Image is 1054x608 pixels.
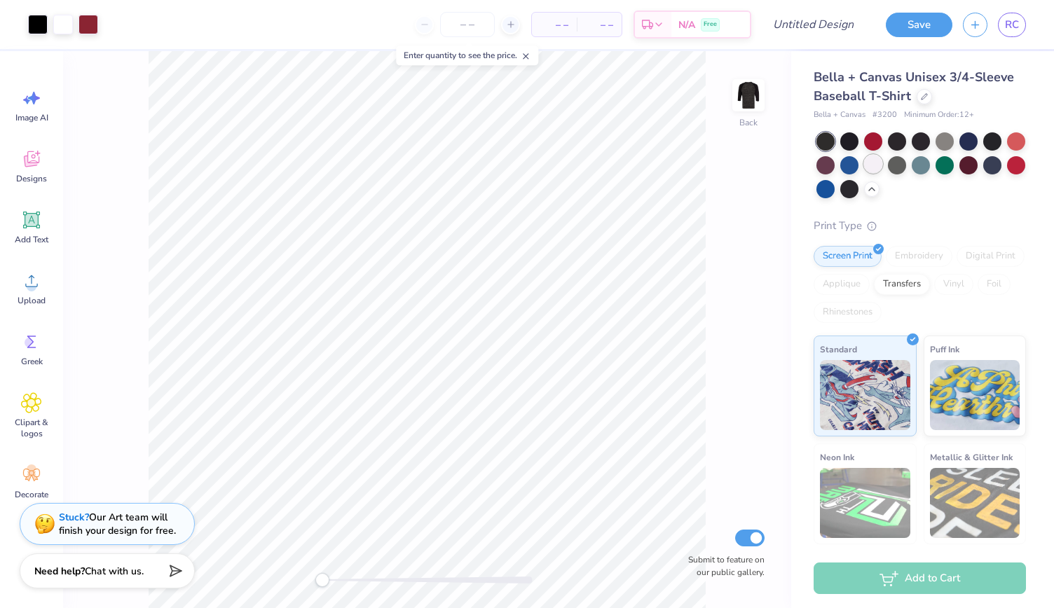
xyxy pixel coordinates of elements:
div: Screen Print [814,246,882,267]
span: Neon Ink [820,450,854,464]
div: Enter quantity to see the price. [396,46,538,65]
strong: Need help? [34,565,85,578]
span: Standard [820,342,857,357]
span: N/A [678,18,695,32]
div: Rhinestones [814,302,882,323]
img: Metallic & Glitter Ink [930,468,1020,538]
span: Minimum Order: 12 + [904,109,974,121]
span: – – [585,18,613,32]
div: Print Type [814,218,1026,234]
span: # 3200 [872,109,897,121]
div: Digital Print [957,246,1025,267]
span: RC [1005,17,1019,33]
strong: Stuck? [59,511,89,524]
input: Untitled Design [762,11,865,39]
img: Neon Ink [820,468,910,538]
div: Applique [814,274,870,295]
span: Bella + Canvas Unisex 3/4-Sleeve Baseball T-Shirt [814,69,1014,104]
button: Save [886,13,952,37]
span: Add Text [15,234,48,245]
span: Upload [18,295,46,306]
img: Back [734,81,762,109]
div: Our Art team will finish your design for free. [59,511,176,537]
span: Free [704,20,717,29]
span: Greek [21,356,43,367]
span: Clipart & logos [8,417,55,439]
img: Standard [820,360,910,430]
input: – – [440,12,495,37]
div: Foil [978,274,1011,295]
span: Bella + Canvas [814,109,865,121]
span: Puff Ink [930,342,959,357]
a: RC [998,13,1026,37]
div: Back [739,116,758,129]
span: Decorate [15,489,48,500]
img: Puff Ink [930,360,1020,430]
span: Designs [16,173,47,184]
span: Image AI [15,112,48,123]
div: Accessibility label [315,573,329,587]
span: – – [540,18,568,32]
div: Transfers [874,274,930,295]
div: Embroidery [886,246,952,267]
span: Metallic & Glitter Ink [930,450,1013,464]
span: Chat with us. [85,565,144,578]
div: Vinyl [934,274,973,295]
label: Submit to feature on our public gallery. [680,553,765,579]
